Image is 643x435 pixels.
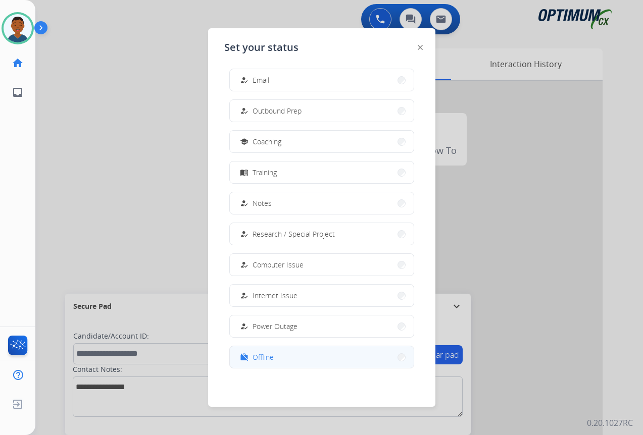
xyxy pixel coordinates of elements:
span: Offline [253,352,274,362]
button: Notes [230,192,414,214]
span: Coaching [253,136,281,147]
span: Set your status [224,40,299,55]
mat-icon: how_to_reg [239,260,248,269]
span: Power Outage [253,321,298,332]
mat-icon: menu_book [239,168,248,177]
mat-icon: work_off [239,353,248,361]
mat-icon: inbox [12,86,24,98]
p: 0.20.1027RC [587,417,633,429]
span: Training [253,167,277,178]
button: Internet Issue [230,285,414,306]
button: Offline [230,346,414,368]
button: Coaching [230,131,414,152]
span: Notes [253,198,272,208]
img: close-button [418,45,423,50]
mat-icon: how_to_reg [239,291,248,300]
button: Outbound Prep [230,100,414,122]
span: Computer Issue [253,259,304,270]
mat-icon: how_to_reg [239,322,248,331]
mat-icon: how_to_reg [239,199,248,207]
span: Internet Issue [253,290,298,301]
span: Research / Special Project [253,229,335,239]
mat-icon: school [239,137,248,146]
button: Computer Issue [230,254,414,276]
mat-icon: home [12,57,24,69]
mat-icon: how_to_reg [239,76,248,84]
mat-icon: how_to_reg [239,230,248,238]
mat-icon: how_to_reg [239,106,248,115]
button: Email [230,69,414,91]
button: Training [230,161,414,183]
button: Research / Special Project [230,223,414,245]
button: Power Outage [230,315,414,337]
img: avatar [4,14,32,42]
span: Outbound Prep [253,105,302,116]
span: Email [253,75,269,85]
